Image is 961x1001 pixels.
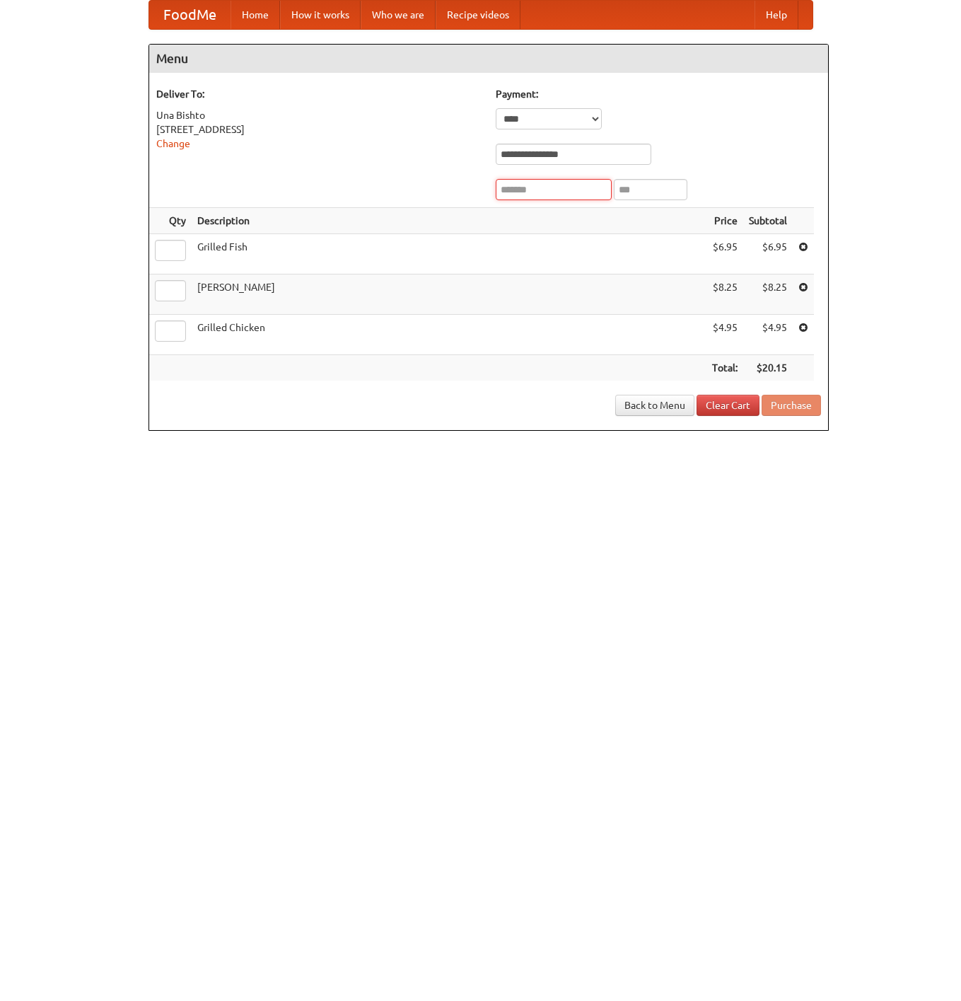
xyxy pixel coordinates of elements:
[280,1,361,29] a: How it works
[706,355,743,381] th: Total:
[706,234,743,274] td: $6.95
[192,208,706,234] th: Description
[762,395,821,416] button: Purchase
[149,45,828,73] h4: Menu
[743,234,793,274] td: $6.95
[615,395,694,416] a: Back to Menu
[496,87,821,101] h5: Payment:
[156,108,482,122] div: Una Bishto
[192,234,706,274] td: Grilled Fish
[156,87,482,101] h5: Deliver To:
[743,274,793,315] td: $8.25
[231,1,280,29] a: Home
[706,274,743,315] td: $8.25
[743,315,793,355] td: $4.95
[436,1,520,29] a: Recipe videos
[697,395,759,416] a: Clear Cart
[192,315,706,355] td: Grilled Chicken
[755,1,798,29] a: Help
[706,315,743,355] td: $4.95
[192,274,706,315] td: [PERSON_NAME]
[149,1,231,29] a: FoodMe
[361,1,436,29] a: Who we are
[743,355,793,381] th: $20.15
[706,208,743,234] th: Price
[743,208,793,234] th: Subtotal
[156,122,482,137] div: [STREET_ADDRESS]
[156,138,190,149] a: Change
[149,208,192,234] th: Qty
